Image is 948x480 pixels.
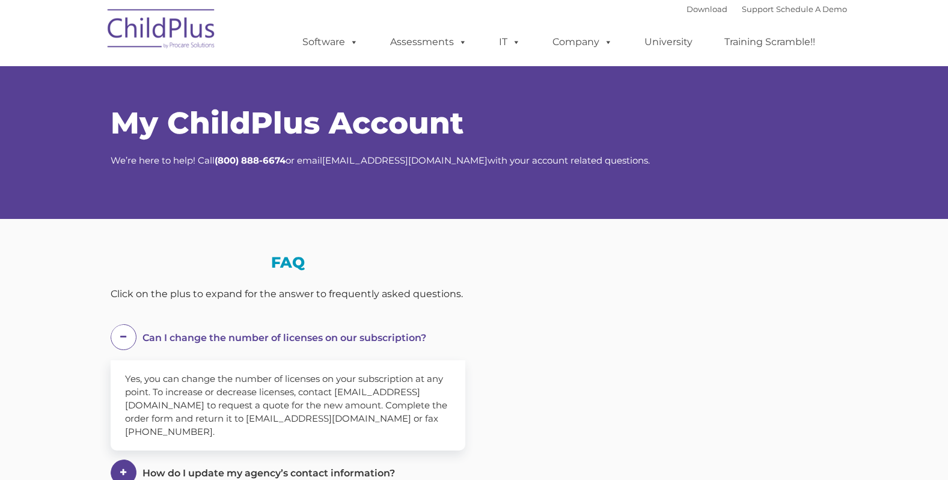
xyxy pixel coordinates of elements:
[111,105,463,141] span: My ChildPlus Account
[102,1,222,61] img: ChildPlus by Procare Solutions
[111,360,465,451] div: Yes, you can change the number of licenses on your subscription at any point. To increase or decr...
[742,4,774,14] a: Support
[218,155,286,166] strong: 800) 888-6674
[215,155,218,166] strong: (
[111,155,650,166] span: We’re here to help! Call or email with your account related questions.
[290,30,370,54] a: Software
[378,30,479,54] a: Assessments
[322,155,488,166] a: [EMAIL_ADDRESS][DOMAIN_NAME]
[111,255,465,270] h3: FAQ
[142,467,395,479] span: How do I update my agency’s contact information?
[142,332,426,343] span: Can I change the number of licenses on our subscription?
[111,285,465,303] div: Click on the plus to expand for the answer to frequently asked questions.
[776,4,847,14] a: Schedule A Demo
[632,30,705,54] a: University
[487,30,533,54] a: IT
[712,30,827,54] a: Training Scramble!!
[540,30,625,54] a: Company
[687,4,847,14] font: |
[687,4,727,14] a: Download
